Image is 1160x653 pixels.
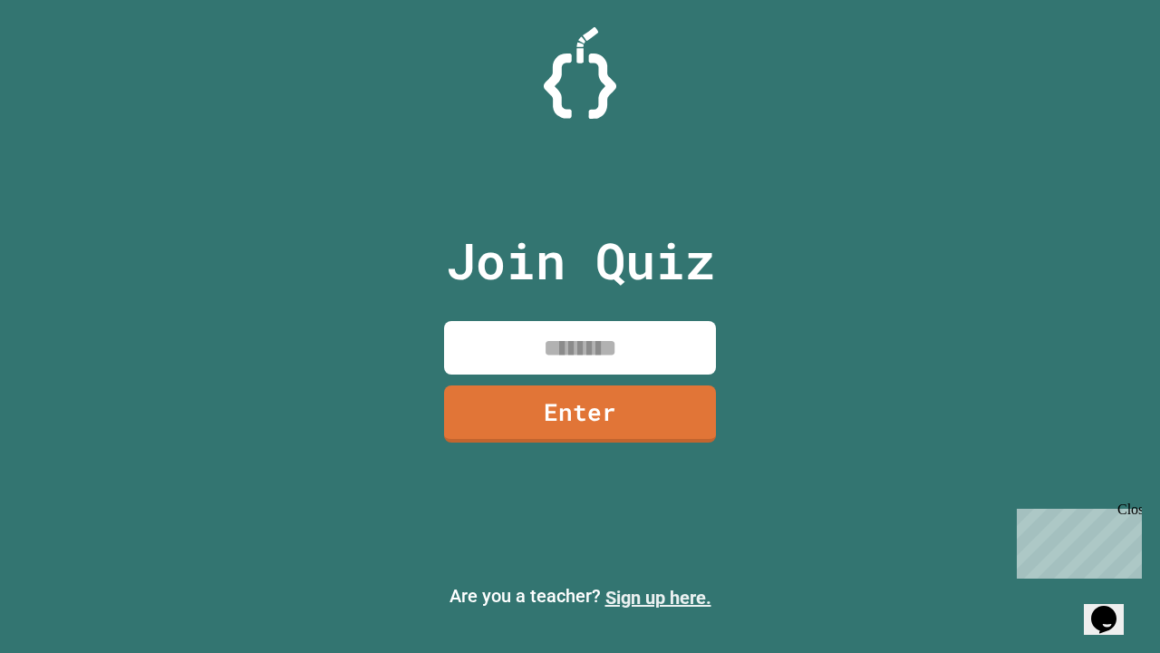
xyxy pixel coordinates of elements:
div: Chat with us now!Close [7,7,125,115]
iframe: chat widget [1010,502,1142,579]
img: Logo.svg [544,27,616,119]
iframe: chat widget [1084,580,1142,635]
p: Are you a teacher? [14,582,1145,611]
a: Enter [444,385,716,443]
p: Join Quiz [446,223,715,298]
a: Sign up here. [605,587,711,609]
